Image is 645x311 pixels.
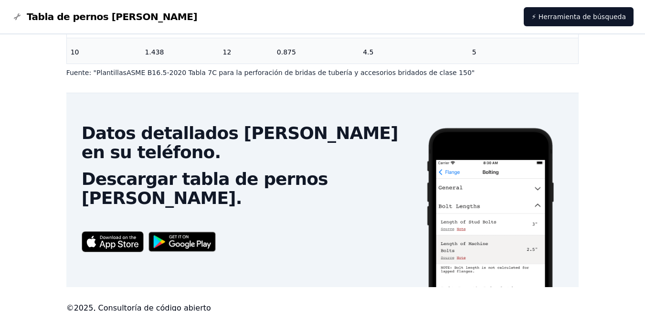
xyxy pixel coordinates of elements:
font: 1.438 [145,48,164,56]
font: " [472,69,475,76]
font: 12 [223,48,232,56]
font: Plantillas [96,69,127,76]
font: 10 [71,48,79,56]
img: Logotipo de la tabla de pernos de brida [11,11,23,22]
font: Descargar tabla de pernos [PERSON_NAME]. [82,169,328,208]
a: ⚡ Herramienta de búsqueda [524,7,634,26]
font: ⚡ Herramienta de búsqueda [531,13,626,21]
font: 4.5 [363,48,373,56]
img: Consíguelo en Google Play [144,227,221,257]
font: 0.875 [277,48,296,56]
font: 5 [472,48,476,56]
font: Tabla de pernos [PERSON_NAME] [27,11,197,22]
a: Logotipo de la tabla de pernos de bridaTabla de pernos [PERSON_NAME] [11,10,197,23]
font: Fuente: " [66,69,96,76]
img: Insignia de la App Store para la aplicación Flange Bolt Chart [82,231,144,252]
font: Datos detallados [PERSON_NAME] en su teléfono. [82,123,398,162]
font: ASME B16.5-2020 Tabla 7C para la perforación de bridas de tubería y accesorios bridados de clase 150 [127,69,472,76]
